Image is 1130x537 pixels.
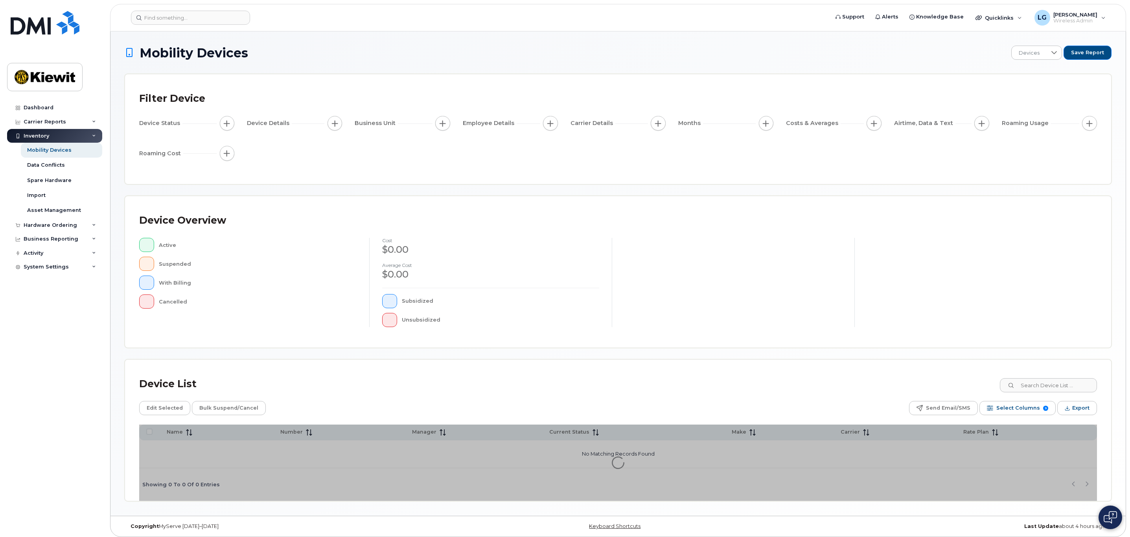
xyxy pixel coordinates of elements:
div: Device Overview [139,210,226,231]
span: Roaming Cost [139,149,183,158]
strong: Last Update [1024,523,1059,529]
span: Select Columns [996,402,1040,414]
span: Months [678,119,703,127]
div: Subsidized [402,294,600,308]
span: Device Details [247,119,292,127]
span: Devices [1012,46,1047,60]
h4: Average cost [382,263,599,268]
h4: cost [382,238,599,243]
div: With Billing [159,276,357,290]
span: Airtime, Data & Text [894,119,955,127]
div: $0.00 [382,268,599,281]
div: $0.00 [382,243,599,256]
strong: Copyright [131,523,159,529]
div: Active [159,238,357,252]
div: MyServe [DATE]–[DATE] [125,523,454,530]
button: Export [1057,401,1097,415]
img: Open chat [1104,511,1117,524]
a: Keyboard Shortcuts [589,523,640,529]
input: Search Device List ... [1000,378,1097,392]
span: Send Email/SMS [926,402,970,414]
div: Filter Device [139,88,205,109]
span: Mobility Devices [140,46,248,60]
div: Cancelled [159,294,357,309]
button: Bulk Suspend/Cancel [192,401,266,415]
button: Edit Selected [139,401,190,415]
span: Device Status [139,119,182,127]
span: Bulk Suspend/Cancel [199,402,258,414]
span: Export [1072,402,1090,414]
div: Device List [139,374,197,394]
span: Edit Selected [147,402,183,414]
span: Costs & Averages [786,119,841,127]
span: 9 [1043,406,1048,411]
button: Send Email/SMS [909,401,978,415]
div: Suspended [159,257,357,271]
span: Business Unit [355,119,398,127]
button: Save Report [1064,46,1112,60]
span: Roaming Usage [1002,119,1051,127]
span: Save Report [1071,49,1104,56]
button: Select Columns 9 [979,401,1056,415]
span: Employee Details [463,119,517,127]
div: about 4 hours ago [782,523,1112,530]
span: Carrier Details [571,119,615,127]
div: Unsubsidized [402,313,600,327]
